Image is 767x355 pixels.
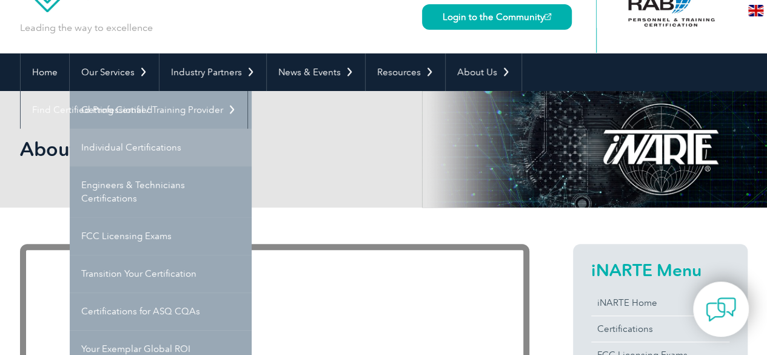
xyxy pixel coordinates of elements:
h2: iNARTE Menu [591,260,729,280]
a: Engineers & Technicians Certifications [70,166,252,217]
a: About Us [446,53,521,91]
img: en [748,5,763,16]
img: contact-chat.png [706,294,736,325]
a: Find Certified Professional / Training Provider [21,91,247,129]
a: Industry Partners [159,53,266,91]
a: Certifications [591,316,729,342]
a: Home [21,53,69,91]
a: Our Services [70,53,159,91]
p: Leading the way to excellence [20,21,153,35]
a: News & Events [267,53,365,91]
a: Certifications for ASQ CQAs [70,292,252,330]
a: Transition Your Certification [70,255,252,292]
img: open_square.png [544,13,551,20]
a: Individual Certifications [70,129,252,166]
h2: About iNARTE [20,140,529,159]
a: iNARTE Home [591,290,729,316]
a: Login to the Community [422,4,572,30]
a: Resources [366,53,445,91]
a: FCC Licensing Exams [70,217,252,255]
